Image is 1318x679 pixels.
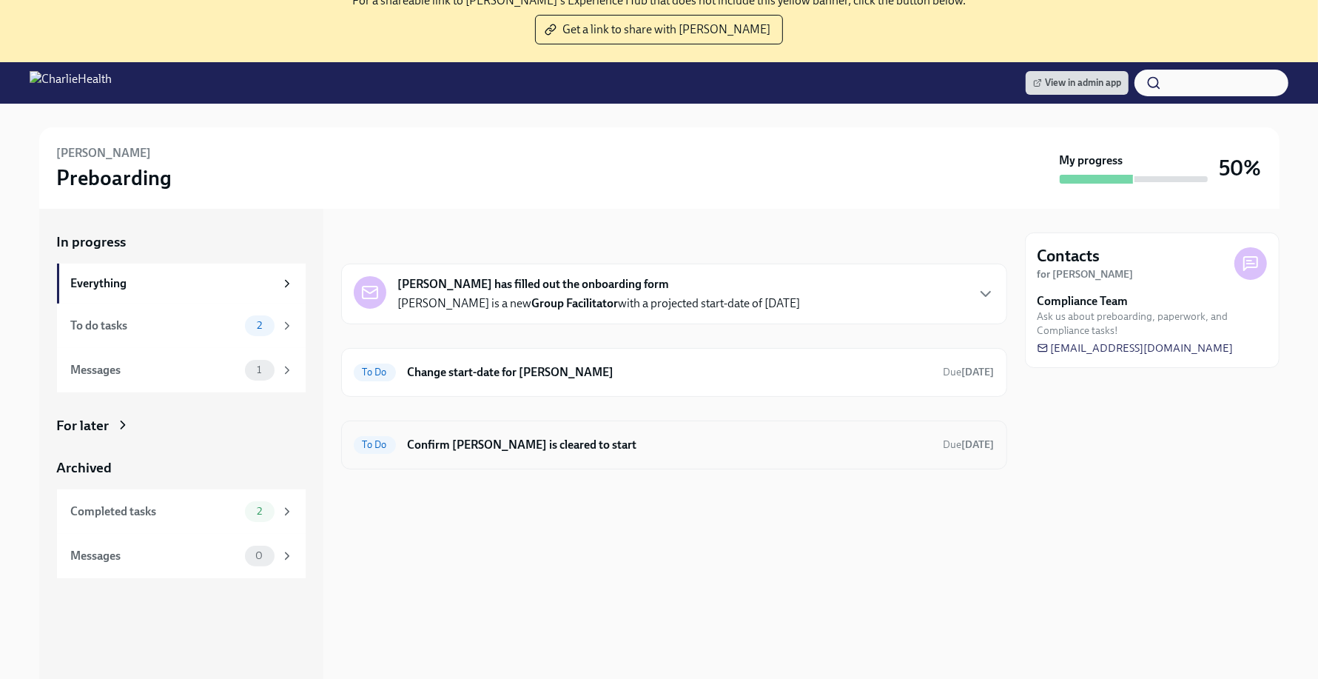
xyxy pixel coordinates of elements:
a: Messages1 [57,348,306,392]
span: Ask us about preboarding, paperwork, and Compliance tasks! [1038,310,1267,338]
strong: My progress [1060,153,1123,169]
div: To do tasks [71,318,239,334]
p: [PERSON_NAME] is a new with a projected start-date of [DATE] [398,295,801,312]
img: CharlieHealth [30,71,112,95]
a: Completed tasks2 [57,489,306,534]
div: Messages [71,362,239,378]
h6: Change start-date for [PERSON_NAME] [408,364,932,381]
span: Get a link to share with [PERSON_NAME] [548,22,770,37]
div: Messages [71,548,239,564]
div: In progress [341,233,411,252]
span: To Do [354,367,396,378]
strong: for [PERSON_NAME] [1038,268,1134,281]
h6: [PERSON_NAME] [57,145,152,161]
div: For later [57,416,110,435]
a: To do tasks2 [57,304,306,348]
a: Messages0 [57,534,306,578]
div: Completed tasks [71,504,239,520]
span: To Do [354,439,396,450]
span: 2 [248,506,271,517]
strong: [PERSON_NAME] has filled out the onboarding form [398,276,670,292]
button: Get a link to share with [PERSON_NAME] [535,15,783,44]
a: View in admin app [1026,71,1129,95]
strong: Compliance Team [1038,293,1129,310]
h6: Confirm [PERSON_NAME] is cleared to start [408,437,932,453]
strong: [DATE] [962,366,995,378]
span: View in admin app [1033,76,1121,90]
h3: Preboarding [57,164,172,191]
span: 0 [246,550,272,561]
a: To DoChange start-date for [PERSON_NAME]Due[DATE] [354,361,995,384]
a: [EMAIL_ADDRESS][DOMAIN_NAME] [1038,341,1234,355]
span: October 29th, 2025 09:00 [944,438,995,452]
a: For later [57,416,306,435]
a: Archived [57,458,306,478]
h3: 50% [1220,155,1262,181]
div: Everything [71,275,275,292]
span: 2 [248,320,271,331]
a: To DoConfirm [PERSON_NAME] is cleared to startDue[DATE] [354,433,995,457]
span: October 23rd, 2025 09:00 [944,365,995,379]
strong: Group Facilitator [532,296,619,310]
h4: Contacts [1038,245,1100,267]
span: 1 [248,364,270,375]
a: In progress [57,233,306,252]
strong: [DATE] [962,438,995,451]
span: Due [944,438,995,451]
span: Due [944,366,995,378]
a: Everything [57,264,306,304]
